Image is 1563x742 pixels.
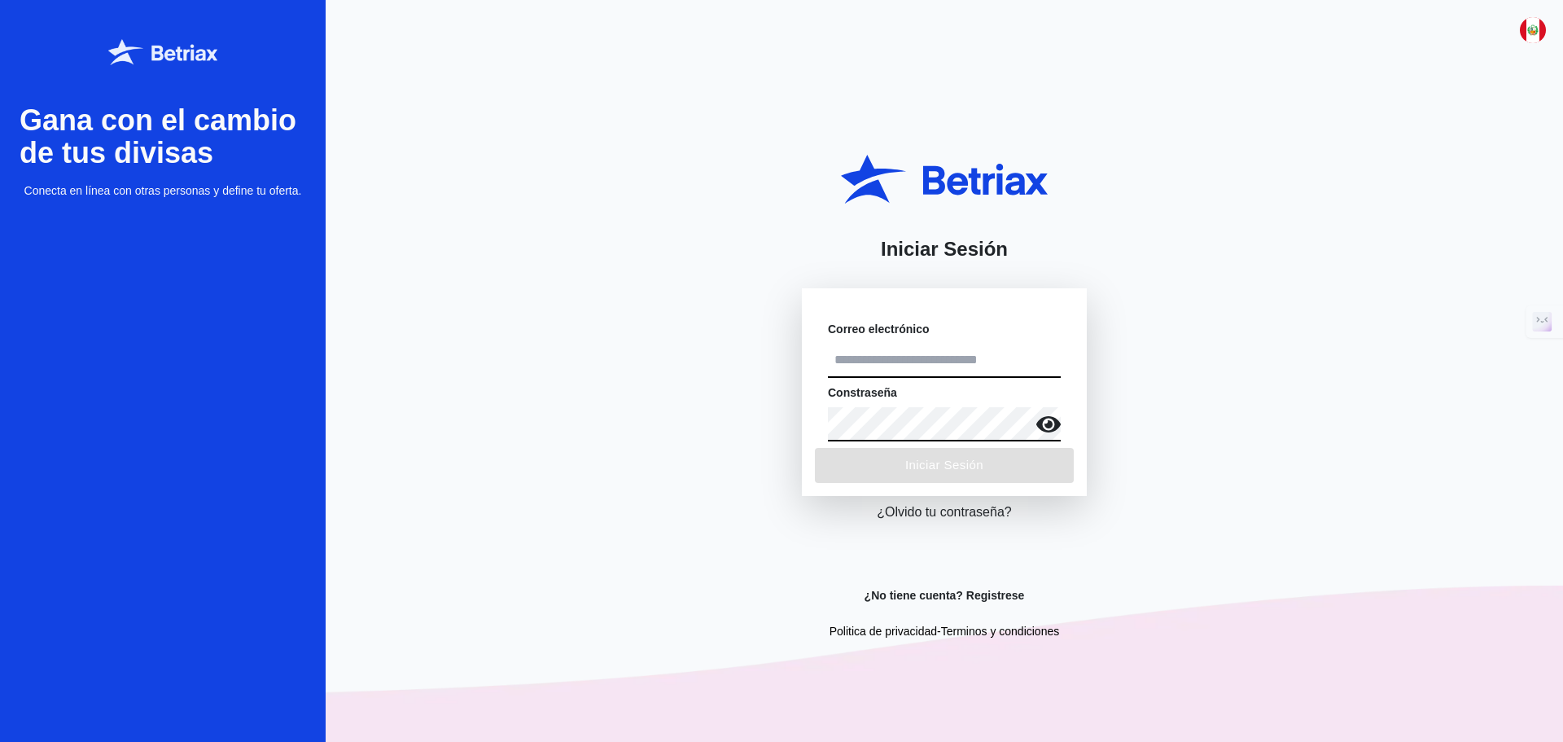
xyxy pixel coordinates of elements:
label: Constraseña [828,384,897,401]
a: ¿No tiene cuenta? Registrese [865,587,1025,604]
h1: Iniciar Sesión [881,236,1008,262]
a: Politica de privacidad [830,625,937,638]
label: Correo electrónico [828,321,929,337]
img: Betriax logo [108,39,218,65]
p: - [830,623,1059,639]
h3: Gana con el cambio de tus divisas [20,104,306,169]
img: svg%3e [1520,17,1546,43]
a: Terminos y condiciones [941,625,1060,638]
a: ¿Olvido tu contraseña? [877,503,1011,522]
span: Conecta en línea con otras personas y define tu oferta. [24,182,302,199]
